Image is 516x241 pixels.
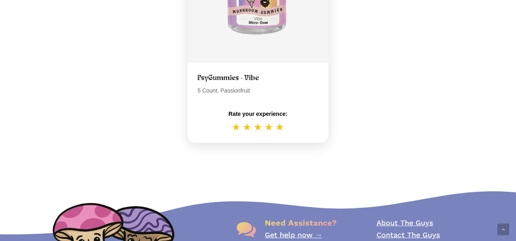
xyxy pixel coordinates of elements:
[198,108,318,119] p: Rate your experience:
[232,122,241,133] span: ★
[243,122,252,133] span: ★
[377,231,440,239] a: Contact The Guys
[264,122,273,133] span: ★
[198,73,318,84] h3: PsyGummies - Vibe
[265,218,337,228] span: Need Assistance?
[198,87,318,103] p: 5 Count, Passionfruit
[377,218,433,227] a: About The Guys
[275,122,284,133] span: ★
[497,224,509,235] a: Back to top
[265,231,322,239] a: Get help now →
[254,122,262,133] span: ★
